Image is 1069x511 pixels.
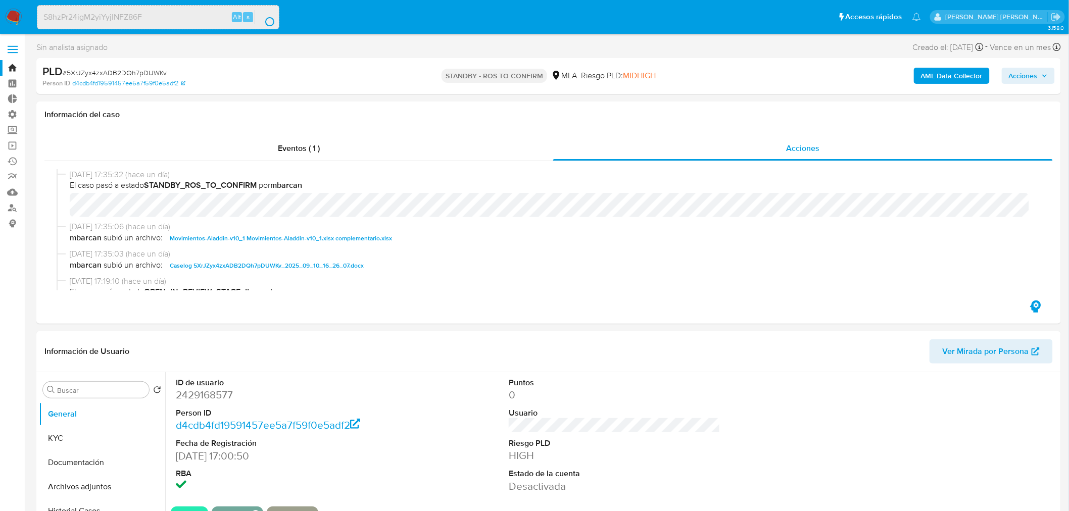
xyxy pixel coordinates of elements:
span: s [247,12,250,22]
dd: 2429168577 [176,388,387,402]
a: Salir [1051,12,1061,22]
span: [DATE] 17:35:03 (hace un día) [70,248,1037,260]
b: OPEN_IN_REVIEW_STAGE_II [144,286,249,297]
span: El caso pasó a estado por [70,286,1037,297]
span: MIDHIGH [623,70,656,81]
button: Ver Mirada por Persona [930,339,1053,364]
dd: 0 [509,388,720,402]
b: mbarcan [270,179,302,191]
dd: Desactivada [509,479,720,493]
span: [DATE] 17:35:32 (hace un día) [70,169,1037,180]
span: Eventos ( 1 ) [278,142,320,154]
dt: Estado de la cuenta [509,468,720,479]
span: Movimientos-Aladdin-v10_1 Movimientos-Aladdin-v10_1.xlsx complementario.xlsx [170,232,392,244]
button: Volver al orden por defecto [153,386,161,397]
p: roberto.munoz@mercadolibre.com [946,12,1048,22]
span: # 5XrJZyx4zxADB2DQh7pDUWKv [63,68,167,78]
dt: Puntos [509,377,720,388]
dd: [DATE] 17:00:50 [176,449,387,463]
dt: ID de usuario [176,377,387,388]
button: Movimientos-Aladdin-v10_1 Movimientos-Aladdin-v10_1.xlsx complementario.xlsx [165,232,397,244]
span: Vence en un mes [990,42,1051,53]
button: KYC [39,426,165,450]
span: Alt [233,12,241,22]
span: El caso pasó a estado por [70,180,1037,191]
button: General [39,402,165,426]
span: [DATE] 17:19:10 (hace un día) [70,276,1037,287]
b: STANDBY_ROS_TO_CONFIRM [144,179,257,191]
span: - [986,40,988,54]
input: Buscar [57,386,145,395]
div: MLA [551,70,577,81]
button: search-icon [255,10,275,24]
b: mbarcan [70,232,102,244]
h1: Información de Usuario [44,346,129,356]
a: Notificaciones [912,13,921,21]
div: Creado el: [DATE] [913,40,984,54]
b: mbarcan [70,260,102,272]
button: Documentación [39,450,165,475]
span: Accesos rápidos [846,12,902,22]
span: Caselog 5XrJZyx4zxADB2DQh7pDUWKv_2025_09_10_16_26_07.docx [170,260,364,272]
dd: HIGH [509,448,720,463]
dt: RBA [176,468,387,479]
span: Riesgo PLD: [581,70,656,81]
dt: Riesgo PLD [509,438,720,449]
a: d4cdb4fd19591457ee5a7f59f0e5adf2 [72,79,185,88]
dt: Usuario [509,407,720,419]
dt: Person ID [176,407,387,419]
h1: Información del caso [44,110,1053,120]
span: Acciones [786,142,819,154]
span: [DATE] 17:35:06 (hace un día) [70,221,1037,232]
b: robmunoz [263,286,299,297]
button: Acciones [1002,68,1055,84]
a: d4cdb4fd19591457ee5a7f59f0e5adf2 [176,418,361,432]
button: Archivos adjuntos [39,475,165,499]
b: AML Data Collector [921,68,983,84]
span: Ver Mirada por Persona [943,339,1029,364]
b: Person ID [42,79,70,88]
button: Caselog 5XrJZyx4zxADB2DQh7pDUWKv_2025_09_10_16_26_07.docx [165,260,369,272]
span: Acciones [1009,68,1038,84]
p: STANDBY - ROS TO CONFIRM [442,69,547,83]
input: Buscar usuario o caso... [37,11,279,24]
b: PLD [42,63,63,79]
button: AML Data Collector [914,68,990,84]
span: subió un archivo: [104,260,163,272]
button: Buscar [47,386,55,394]
span: Sin analista asignado [36,42,108,53]
span: subió un archivo: [104,232,163,244]
dt: Fecha de Registración [176,438,387,449]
